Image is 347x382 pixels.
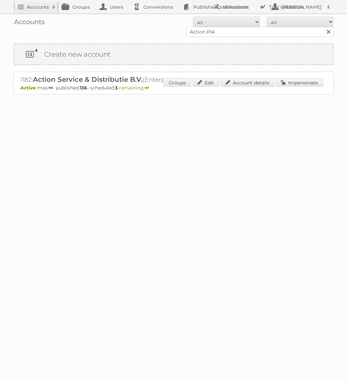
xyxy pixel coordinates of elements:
[276,78,323,87] a: Impersonate
[163,78,191,87] a: Groups
[20,75,255,84] h2: 1182: (Enterprise ∞)
[115,85,118,91] strong: 3
[33,75,143,83] span: Action Service & Distributie B.V.
[119,85,149,91] span: remaining:
[20,85,38,91] span: Active
[193,78,219,87] a: Edit
[27,4,49,10] h2: Accounts
[223,4,257,10] h2: More tools
[80,85,87,91] strong: 136
[221,78,275,87] a: Account details
[20,85,327,91] p: max: - published: - scheduled: -
[49,85,53,91] strong: ∞
[14,44,333,64] a: Create new account
[145,85,149,91] strong: ∞
[280,4,324,10] h2: [PERSON_NAME]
